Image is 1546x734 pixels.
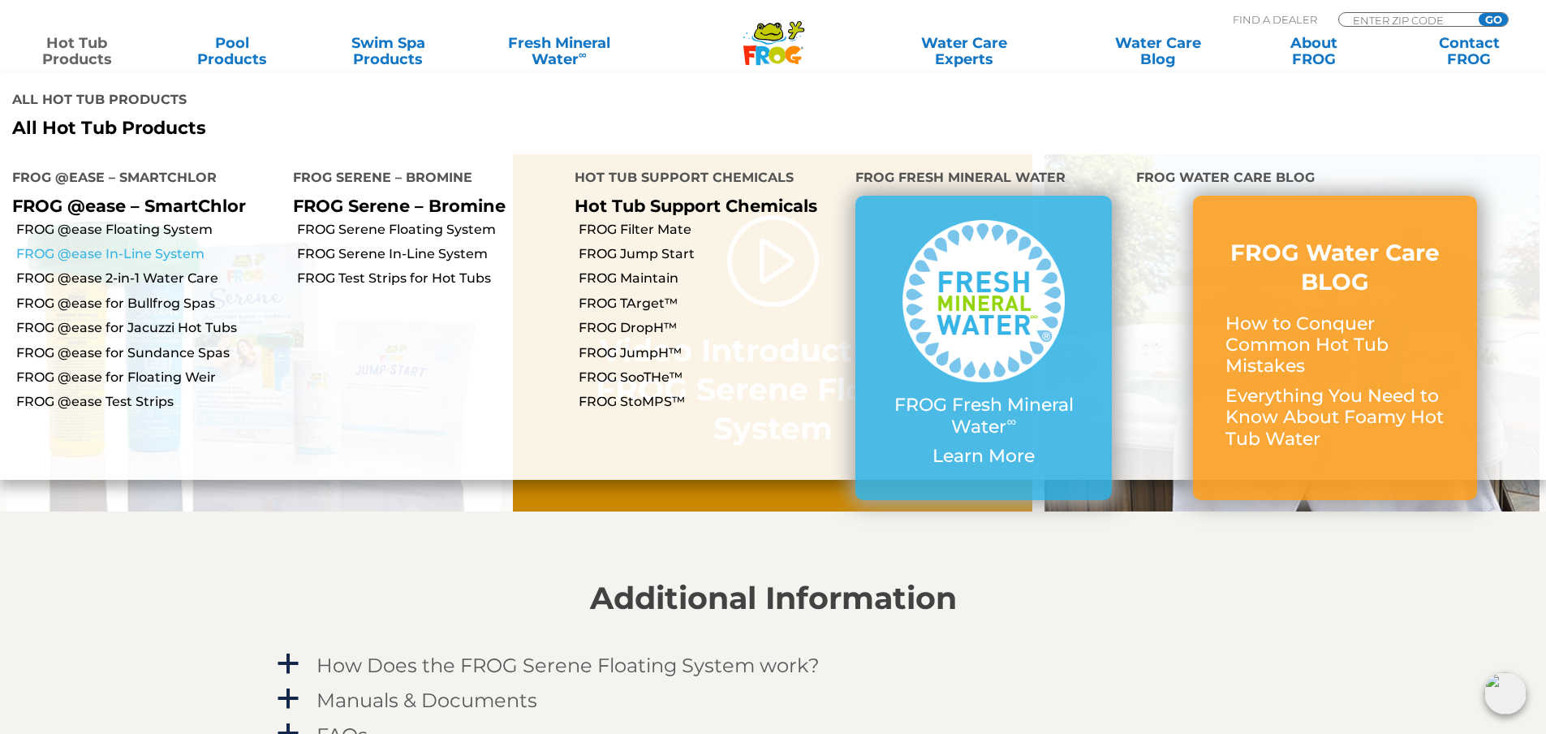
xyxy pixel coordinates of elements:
a: FROG Jump Start [579,245,843,263]
a: FROG @ease Floating System [16,221,281,239]
h4: FROG Water Care Blog [1136,163,1534,196]
span: a [276,652,300,676]
h3: FROG Water Care BLOG [1225,238,1445,297]
p: Everything You Need to Know About Foamy Hot Tub Water [1225,386,1445,450]
h4: FROG Serene – Bromine [293,163,549,196]
sup: ∞ [579,48,587,61]
input: Zip Code Form [1351,13,1461,27]
a: FROG Serene In-Line System [297,245,562,263]
a: FROG Serene Floating System [297,221,562,239]
h4: Manuals & Documents [317,689,537,711]
input: GO [1479,13,1508,26]
a: FROG JumpH™ [579,344,843,362]
a: Hot TubProducts [16,35,137,67]
a: AboutFROG [1253,35,1374,67]
a: FROG @ease Test Strips [16,393,281,411]
sup: ∞ [1006,413,1016,430]
a: a How Does the FROG Serene Floating System work? [274,650,1273,680]
a: FROG DropH™ [579,319,843,337]
a: FROG Fresh Mineral Water∞ Learn More [888,220,1079,475]
p: FROG Serene – Bromine [293,196,549,216]
p: Find A Dealer [1233,12,1317,27]
p: How to Conquer Common Hot Tub Mistakes [1225,313,1445,378]
a: PoolProducts [172,35,293,67]
a: Water CareExperts [866,35,1062,67]
a: Swim SpaProducts [328,35,449,67]
a: FROG @ease for Sundance Spas [16,344,281,362]
a: FROG @ease for Floating Weir [16,369,281,386]
a: FROG TArget™ [579,295,843,313]
h4: Hot Tub Support Chemicals [575,163,831,196]
span: a [276,687,300,711]
h4: FROG Fresh Mineral Water [855,163,1112,196]
a: FROG Water Care BLOG How to Conquer Common Hot Tub Mistakes Everything You Need to Know About Foa... [1225,238,1445,458]
p: FROG Fresh Mineral Water [888,395,1079,438]
a: FROG Test Strips for Hot Tubs [297,270,562,287]
p: Learn More [888,446,1079,467]
a: FROG @ease 2-in-1 Water Care [16,270,281,287]
a: FROG @ease for Bullfrog Spas [16,295,281,313]
h4: How Does the FROG Serene Floating System work? [317,654,820,676]
a: FROG @ease for Jacuzzi Hot Tubs [16,319,281,337]
a: a Manuals & Documents [274,685,1273,715]
h2: Additional Information [274,581,1273,616]
p: FROG @ease – SmartChlor [12,196,269,216]
a: FROG Maintain [579,270,843,287]
img: openIcon [1484,672,1527,715]
a: Water CareBlog [1097,35,1218,67]
h4: FROG @ease – SmartChlor [12,163,269,196]
a: FROG SooTHe™ [579,369,843,386]
a: FROG Filter Mate [579,221,843,239]
a: FROG @ease In-Line System [16,245,281,263]
a: FROG StoMPS™ [579,393,843,411]
a: Hot Tub Support Chemicals [575,196,817,216]
a: All Hot Tub Products [12,118,761,139]
a: Fresh MineralWater∞ [483,35,635,67]
h4: All Hot Tub Products [12,85,761,118]
a: ContactFROG [1409,35,1530,67]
